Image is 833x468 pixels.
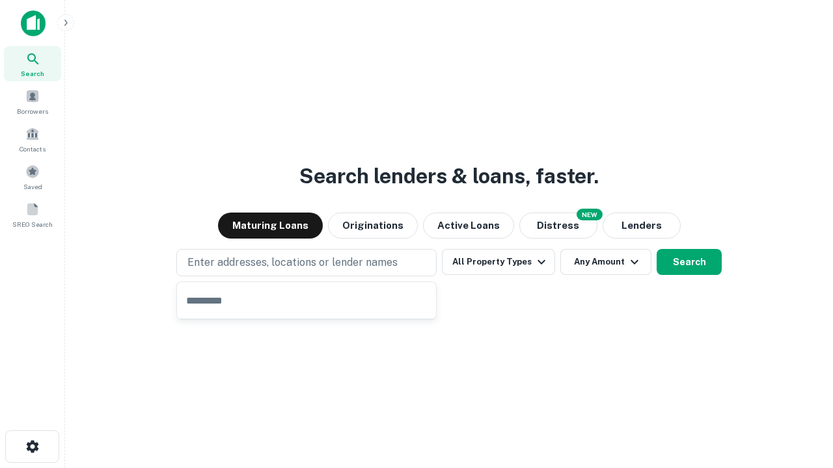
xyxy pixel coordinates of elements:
button: Maturing Loans [218,213,323,239]
img: capitalize-icon.png [21,10,46,36]
h3: Search lenders & loans, faster. [299,161,599,192]
div: NEW [577,209,603,220]
a: Borrowers [4,84,61,119]
span: Borrowers [17,106,48,116]
button: Lenders [603,213,681,239]
button: Enter addresses, locations or lender names [176,249,437,276]
iframe: Chat Widget [768,364,833,426]
a: Search [4,46,61,81]
button: All Property Types [442,249,555,275]
a: SREO Search [4,197,61,232]
button: Any Amount [560,249,651,275]
span: Saved [23,181,42,192]
a: Contacts [4,122,61,157]
span: Search [21,68,44,79]
a: Saved [4,159,61,194]
span: SREO Search [12,219,53,229]
p: Enter addresses, locations or lender names [187,255,398,270]
button: Active Loans [423,213,514,239]
button: Search distressed loans with lien and other non-mortgage details. [519,213,597,239]
span: Contacts [20,144,46,154]
button: Search [657,249,722,275]
button: Originations [328,213,418,239]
